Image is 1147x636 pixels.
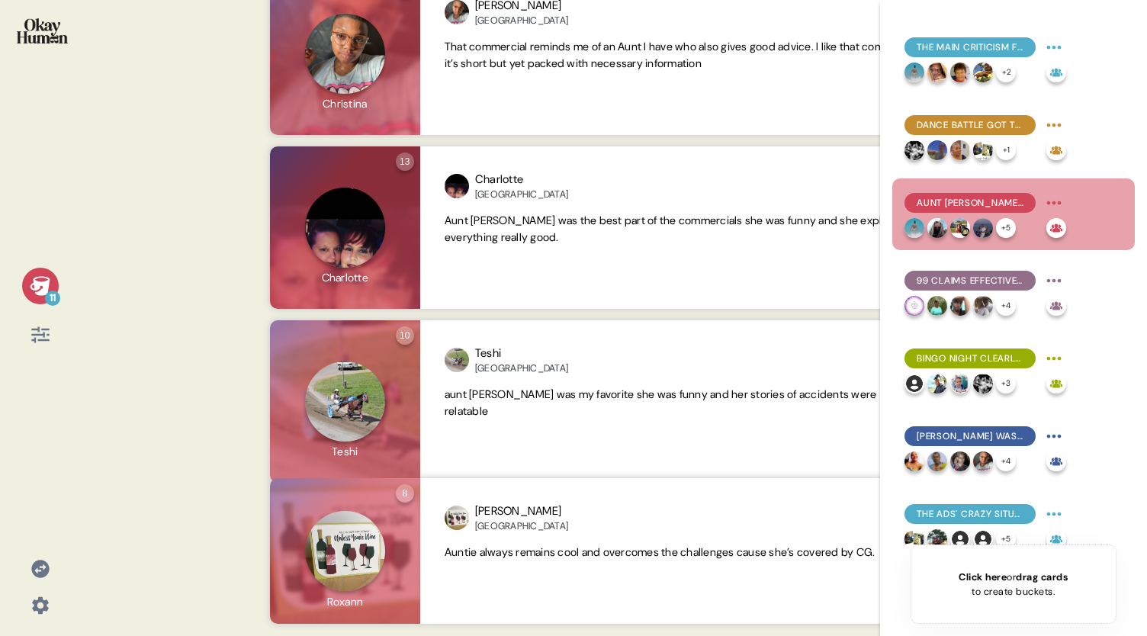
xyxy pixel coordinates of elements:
span: Aunt [PERSON_NAME] was the best part of the commercials she was funny and she explained everythin... [445,214,910,244]
img: profilepic_9283163215099540.jpg [927,374,947,393]
img: profilepic_27507913398852298.jpg [950,296,970,316]
img: profilepic_8731255663657876.jpg [950,63,970,82]
div: [GEOGRAPHIC_DATA] [475,362,568,374]
div: + 4 [996,296,1016,316]
div: + 4 [996,451,1016,471]
img: profilepic_8555534347877038.jpg [927,218,947,238]
img: profilepic_8942133165876297.jpg [904,218,924,238]
span: The ads' crazy situations paint CG as insurance that'll cover you no matter what. [917,507,1023,521]
div: 13 [396,153,414,171]
span: Dance Battle got the most criticism for the complexity of its storyline. [917,118,1023,132]
img: profilepic_8440314612735897.jpg [445,506,469,530]
img: profilepic_27873621205616516.jpg [950,218,970,238]
span: Click here [959,570,1007,583]
span: The main criticism focused on the complexity of the ads' situations. [917,40,1023,54]
span: Aunt [PERSON_NAME] was more relatable than not, though the ads could still feel more Bermudian. [917,196,1023,210]
div: 11 [45,291,60,306]
img: profilepic_9151756031522517.jpg [950,374,970,393]
img: profilepic_8762358263883142.jpg [973,63,993,82]
img: profilepic_8942133165876297.jpg [904,63,924,82]
span: Bingo Night clearly focused on medical insurance. [917,352,1023,365]
img: profilepic_9278797595477533.jpg [973,451,993,471]
img: profilepic_8756074201149462.jpg [973,296,993,316]
img: profilepic_8641003982662541.jpg [904,296,924,316]
div: + 3 [996,374,1016,393]
div: + 2 [996,63,1016,82]
img: profilepic_9024873777575936.jpg [950,451,970,471]
div: [GEOGRAPHIC_DATA] [475,14,568,27]
img: profilepic_8758838810876357.jpg [927,451,947,471]
div: 10 [396,326,414,345]
img: l1ibTKarBSWXLOhlfT5LxFP+OttMJpPJZDKZTCbz9PgHEggSPYjZSwEAAAAASUVORK5CYII= [904,374,924,393]
img: profilepic_8566350480099926.jpg [904,529,924,549]
span: [PERSON_NAME] was surprisingly relatable, with some commenting on the value element. [917,429,1023,443]
img: profilepic_9777591598922740.jpg [950,140,970,160]
img: profilepic_27546502951662801.jpg [927,140,947,160]
div: Charlotte [475,171,568,188]
img: okayhuman.3b1b6348.png [17,18,68,43]
img: profilepic_8496611577127658.jpg [927,529,947,549]
img: profilepic_8832601683462635.jpg [927,63,947,82]
div: + 5 [996,529,1016,549]
span: Auntie always remains cool and overcomes the challenges cause she’s covered by CG. [445,545,876,559]
div: 8 [396,484,414,503]
span: That commercial reminds me of an Aunt I have who also gives good advice. I like that commercial i... [445,40,920,70]
span: drag cards [1016,570,1068,583]
img: l1ibTKarBSWXLOhlfT5LxFP+OttMJpPJZDKZTCbz9PgHEggSPYjZSwEAAAAASUVORK5CYII= [973,529,993,549]
div: or to create buckets. [959,570,1068,599]
img: profilepic_9061875277198482.jpg [904,451,924,471]
img: profilepic_9210773222280574.jpg [973,218,993,238]
img: profilepic_8661641547287273.jpg [973,374,993,393]
div: + 5 [996,218,1016,238]
img: profilepic_8661641547287273.jpg [904,140,924,160]
div: [GEOGRAPHIC_DATA] [475,188,568,201]
img: profilepic_9811658928861239.jpg [927,296,947,316]
img: profilepic_28417066851213830.jpg [445,348,469,372]
div: Teshi [475,345,568,362]
div: [GEOGRAPHIC_DATA] [475,520,568,532]
div: [PERSON_NAME] [475,503,568,520]
div: + 1 [996,140,1016,160]
img: profilepic_27463608573282944.jpg [445,174,469,198]
img: l1ibTKarBSWXLOhlfT5LxFP+OttMJpPJZDKZTCbz9PgHEggSPYjZSwEAAAAASUVORK5CYII= [950,529,970,549]
span: 99 Claims effectively got across the point on speed of claim payouts. [917,274,1023,287]
span: aunt [PERSON_NAME] was my favorite she was funny and her stories of accidents were relatable [445,387,877,418]
img: profilepic_8566350480099926.jpg [973,140,993,160]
